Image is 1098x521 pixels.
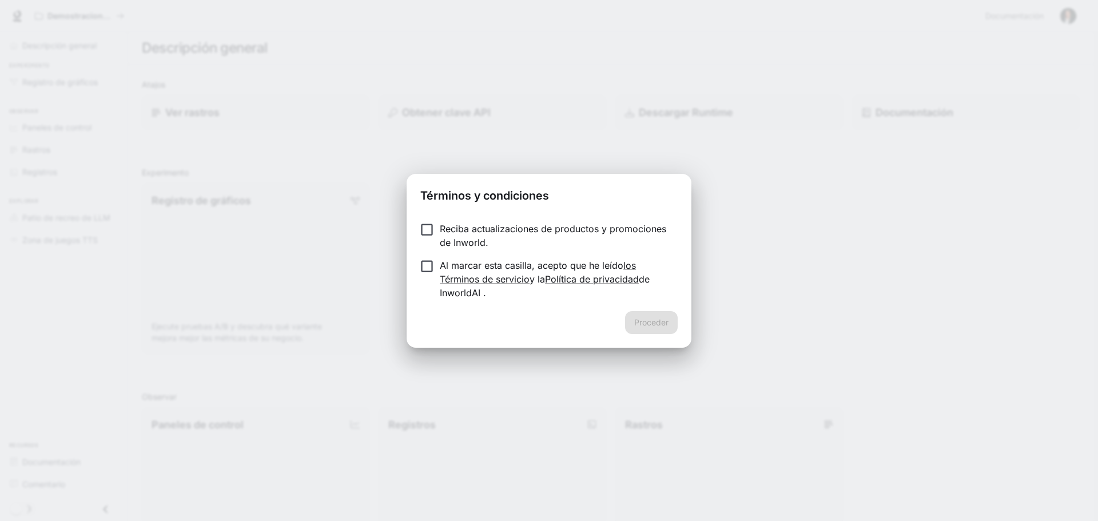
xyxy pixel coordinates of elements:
[545,273,639,285] a: Política de privacidad
[440,260,636,285] a: los Términos de servicio
[440,273,650,299] font: de InworldAI .
[440,260,623,271] font: Al marcar esta casilla, acepto que he leído
[440,223,666,248] font: Reciba actualizaciones de productos y promociones de Inworld.
[420,189,549,202] font: Términos y condiciones
[530,273,545,285] font: y la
